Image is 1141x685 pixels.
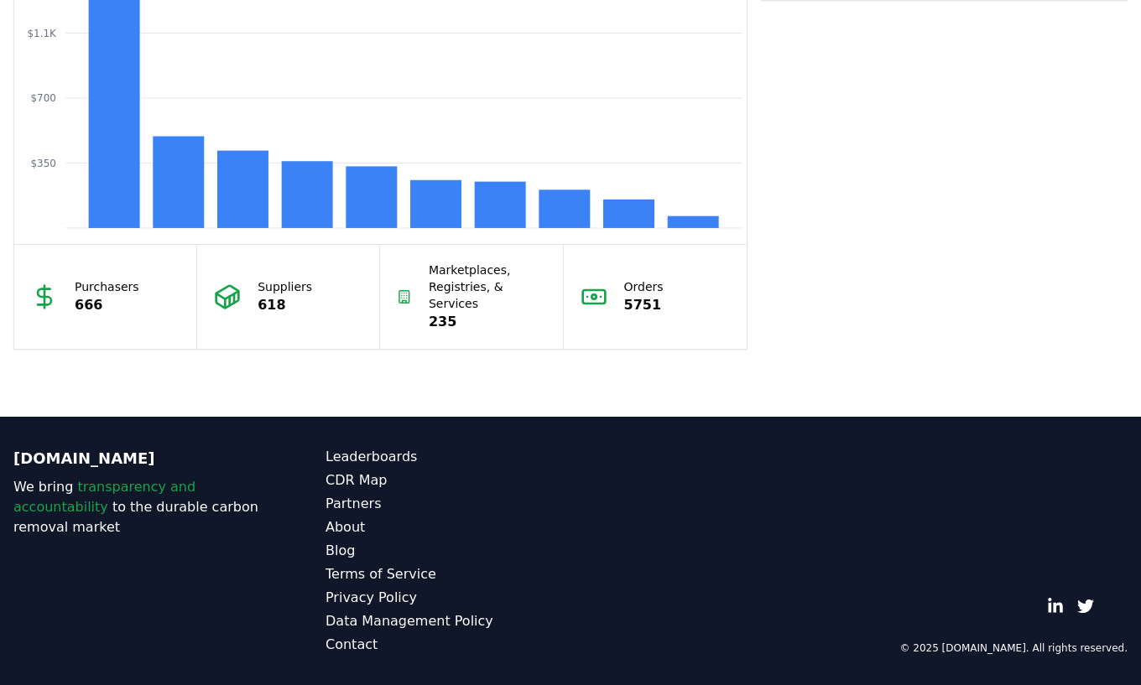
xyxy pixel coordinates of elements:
[13,479,195,515] span: transparency and accountability
[30,158,56,169] tspan: $350
[75,278,139,295] p: Purchasers
[429,262,546,312] p: Marketplaces, Registries, & Services
[326,541,570,561] a: Blog
[13,447,258,470] p: [DOMAIN_NAME]
[326,564,570,584] a: Terms of Service
[326,447,570,467] a: Leaderboards
[75,295,139,315] p: 666
[326,611,570,631] a: Data Management Policy
[326,470,570,490] a: CDR Map
[27,28,57,39] tspan: $1.1K
[326,588,570,608] a: Privacy Policy
[326,494,570,514] a: Partners
[624,278,664,295] p: Orders
[1047,598,1064,615] a: LinkedIn
[429,312,546,332] p: 235
[326,517,570,537] a: About
[899,641,1128,655] p: © 2025 [DOMAIN_NAME]. All rights reserved.
[13,477,258,537] p: We bring to the durable carbon removal market
[624,295,664,315] p: 5751
[326,635,570,655] a: Contact
[258,295,312,315] p: 618
[258,278,312,295] p: Suppliers
[1077,598,1094,615] a: Twitter
[30,92,56,104] tspan: $700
